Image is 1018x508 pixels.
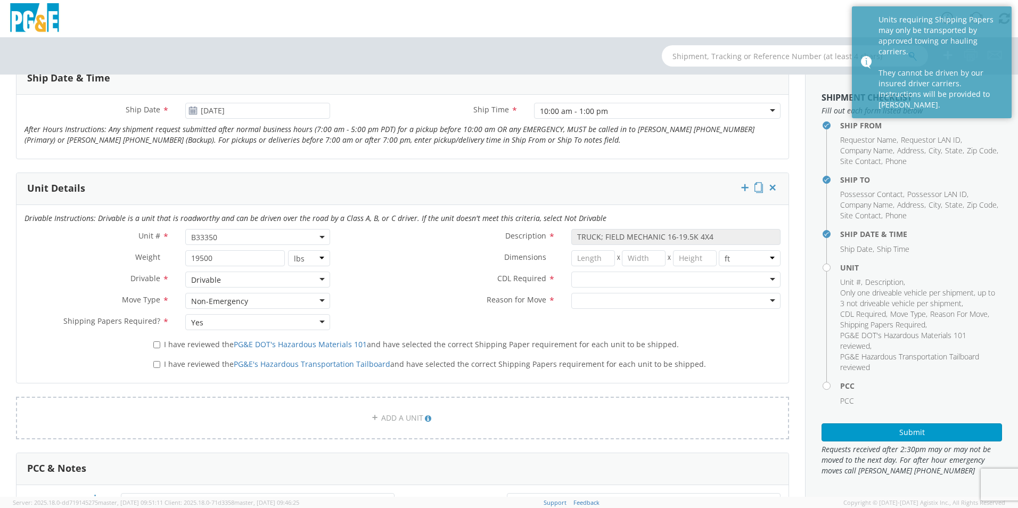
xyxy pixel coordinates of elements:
[505,231,546,241] span: Description
[840,210,883,221] li: ,
[487,294,546,305] span: Reason for Move
[497,273,546,283] span: CDL Required
[930,309,988,319] span: Reason For Move
[473,104,509,114] span: Ship Time
[504,252,546,262] span: Dimensions
[843,498,1005,507] span: Copyright © [DATE]-[DATE] Agistix Inc., All Rights Reserved
[945,145,964,156] li: ,
[130,273,160,283] span: Drivable
[76,495,90,505] span: PCC
[929,200,942,210] li: ,
[840,176,1002,184] h4: Ship To
[879,14,1004,110] div: Units requiring Shipping Papers may only be transported by approved towing or hauling carriers. T...
[840,244,873,254] span: Ship Date
[840,264,1002,272] h4: Unit
[840,288,999,309] li: ,
[967,145,998,156] li: ,
[930,309,989,319] li: ,
[571,250,615,266] input: Length
[890,309,926,319] span: Move Type
[840,330,999,351] li: ,
[63,316,160,326] span: Shipping Papers Required?
[967,200,998,210] li: ,
[666,250,673,266] span: X
[615,250,622,266] span: X
[840,288,995,308] span: Only one driveable vehicle per shipment, up to 3 not driveable vehicle per shipment
[27,463,86,474] h3: PCC & Notes
[27,183,85,194] h3: Unit Details
[840,277,861,287] span: Unit #
[840,309,886,319] span: CDL Required
[191,296,248,307] div: Non-Emergency
[945,200,964,210] li: ,
[840,121,1002,129] h4: Ship From
[412,495,482,505] span: Internal Notes Only
[164,359,706,369] span: I have reviewed the and have selected the correct Shipping Papers requirement for each unit to be...
[27,73,110,84] h3: Ship Date & Time
[840,189,903,199] span: Possessor Contact
[540,106,608,117] div: 10:00 am - 1:00 pm
[153,361,160,368] input: I have reviewed thePG&E's Hazardous Transportation Tailboardand have selected the correct Shippin...
[840,156,881,166] span: Site Contact
[877,244,909,254] span: Ship Time
[840,200,894,210] li: ,
[8,3,61,35] img: pge-logo-06675f144f4cfa6a6814.png
[967,200,997,210] span: Zip Code
[822,105,1002,116] span: Fill out each form listed below
[929,145,942,156] li: ,
[840,319,927,330] li: ,
[24,124,754,145] i: After Hours Instructions: Any shipment request submitted after normal business hours (7:00 am - 5...
[185,229,330,245] span: B33350
[165,498,299,506] span: Client: 2025.18.0-71d3358
[901,135,962,145] li: ,
[865,277,905,288] li: ,
[840,244,874,255] li: ,
[840,156,883,167] li: ,
[865,277,904,287] span: Description
[98,498,163,506] span: master, [DATE] 09:51:11
[840,277,863,288] li: ,
[822,92,912,103] strong: Shipment Checklist
[897,145,924,155] span: Address
[840,319,925,330] span: Shipping Papers Required
[840,135,897,145] span: Requestor Name
[16,397,789,439] a: ADD A UNIT
[840,135,898,145] li: ,
[822,444,1002,476] span: Requests received after 2:30pm may or may not be moved to the next day. For after hour emergency ...
[622,250,666,266] input: Width
[945,200,963,210] span: State
[13,498,163,506] span: Server: 2025.18.0-dd719145275
[662,45,928,67] input: Shipment, Tracking or Reference Number (at least 4 chars)
[24,213,606,223] i: Drivable Instructions: Drivable is a unit that is roadworthy and can be driven over the road by a...
[890,309,927,319] li: ,
[967,145,997,155] span: Zip Code
[840,200,893,210] span: Company Name
[901,135,960,145] span: Requestor LAN ID
[153,341,160,348] input: I have reviewed thePG&E DOT's Hazardous Materials 101and have selected the correct Shipping Paper...
[164,339,679,349] span: I have reviewed the and have selected the correct Shipping Paper requirement for each unit to be ...
[135,252,160,262] span: Weight
[573,498,600,506] a: Feedback
[897,145,926,156] li: ,
[234,339,367,349] a: PG&E DOT's Hazardous Materials 101
[897,200,926,210] li: ,
[885,210,907,220] span: Phone
[234,359,390,369] a: PG&E's Hazardous Transportation Tailboard
[822,423,1002,441] button: Submit
[840,309,888,319] li: ,
[840,210,881,220] span: Site Contact
[840,396,854,406] span: PCC
[138,231,160,241] span: Unit #
[840,351,979,372] span: PG&E Hazardous Transportation Tailboard reviewed
[907,189,967,199] span: Possessor LAN ID
[929,145,941,155] span: City
[840,382,1002,390] h4: PCC
[673,250,717,266] input: Height
[897,200,924,210] span: Address
[840,330,966,351] span: PG&E DOT's Hazardous Materials 101 reviewed
[191,317,203,328] div: Yes
[126,104,160,114] span: Ship Date
[122,294,160,305] span: Move Type
[191,275,221,285] div: Drivable
[840,189,905,200] li: ,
